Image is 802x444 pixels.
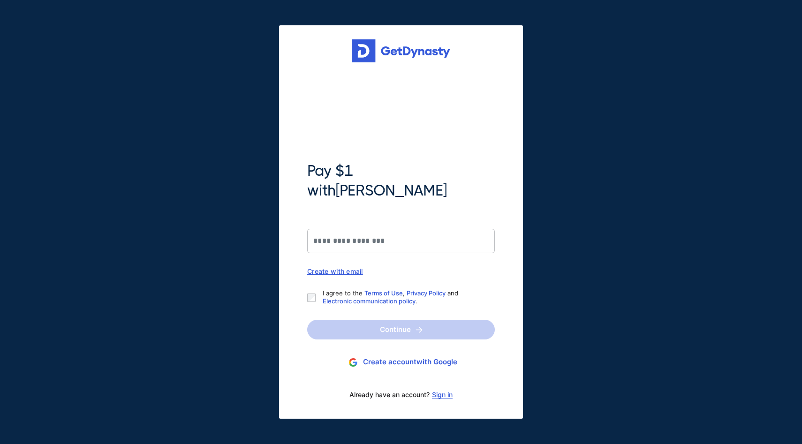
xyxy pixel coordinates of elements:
div: Already have an account? [307,385,495,405]
button: Create accountwith Google [307,354,495,371]
span: Pay $1 with [PERSON_NAME] [307,161,495,200]
a: Terms of Use [364,289,403,297]
div: Create with email [307,267,495,275]
img: Get started for free with Dynasty Trust Company [352,39,450,63]
a: Privacy Policy [407,289,446,297]
p: I agree to the , and . [323,289,487,305]
a: Electronic communication policy [323,297,416,305]
a: Sign in [432,391,453,399]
